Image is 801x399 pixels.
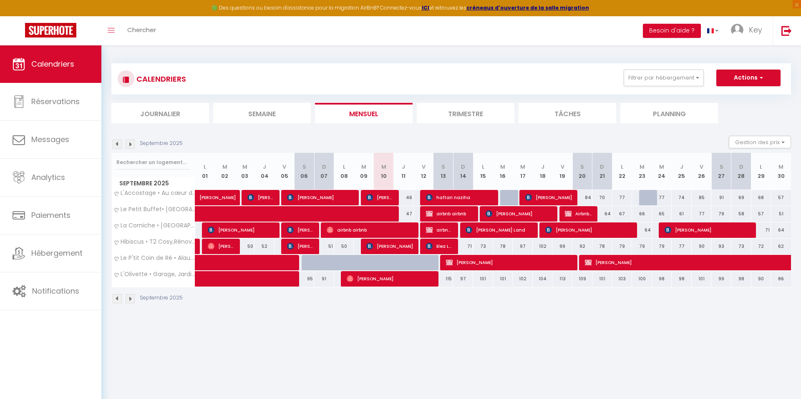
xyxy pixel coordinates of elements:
[672,239,692,254] div: 77
[643,24,701,38] button: Besoin d'aide ?
[140,294,183,302] p: Septembre 2025
[422,4,429,11] a: ICI
[295,271,315,287] div: 95
[31,172,65,182] span: Analytics
[692,153,712,190] th: 26
[453,271,473,287] div: 97
[778,163,783,171] abbr: M
[334,153,354,190] th: 08
[692,239,712,254] div: 90
[612,153,632,190] th: 22
[513,271,533,287] div: 102
[441,163,445,171] abbr: S
[519,103,616,123] li: Tâches
[113,222,196,229] span: ღ La Corniche • [GEOGRAPHIC_DATA], [GEOGRAPHIC_DATA] et vue mer
[32,286,79,296] span: Notifications
[347,271,433,287] span: [PERSON_NAME]
[572,153,592,190] th: 20
[572,239,592,254] div: 92
[592,239,612,254] div: 78
[31,210,71,220] span: Paiements
[113,239,196,245] span: ღ Hibiscus • T2 Cosy,Rénové & Parking
[692,271,712,287] div: 101
[213,103,311,123] li: Semaine
[652,190,672,205] div: 77
[592,153,612,190] th: 21
[781,25,792,36] img: logout
[366,190,393,205] span: [PERSON_NAME]
[731,206,751,222] div: 58
[659,163,664,171] abbr: M
[692,206,712,222] div: 77
[426,222,453,238] span: airbnb airbnb
[466,4,589,11] strong: créneaux d'ouverture de la salle migration
[760,163,762,171] abbr: L
[680,163,683,171] abbr: J
[493,239,513,254] div: 78
[113,206,196,212] span: ღ Le Petit Buffet• [GEOGRAPHIC_DATA]
[426,190,493,205] span: haftari naziha
[612,271,632,287] div: 103
[716,70,781,86] button: Actions
[711,153,731,190] th: 27
[374,153,394,190] th: 10
[751,222,771,238] div: 71
[533,271,553,287] div: 104
[422,163,426,171] abbr: V
[121,16,162,45] a: Chercher
[652,153,672,190] th: 24
[621,163,623,171] abbr: L
[665,222,751,238] span: [PERSON_NAME]
[624,70,704,86] button: Filtrer par hébergement
[632,206,652,222] div: 66
[31,248,83,258] span: Hébergement
[700,163,703,171] abbr: V
[354,153,374,190] th: 09
[672,206,692,222] div: 61
[314,153,334,190] th: 07
[493,271,513,287] div: 101
[652,271,672,287] div: 98
[235,153,255,190] th: 03
[513,239,533,254] div: 97
[112,177,195,190] span: Septembre 2025
[771,271,791,287] div: 86
[500,163,505,171] abbr: M
[486,206,552,222] span: [PERSON_NAME]
[552,153,572,190] th: 19
[711,190,731,205] div: 91
[731,153,751,190] th: 28
[195,190,215,206] a: [PERSON_NAME]
[222,163,227,171] abbr: M
[612,239,632,254] div: 79
[195,153,215,190] th: 01
[473,239,493,254] div: 73
[343,163,345,171] abbr: L
[208,238,234,254] span: [PERSON_NAME]
[632,153,652,190] th: 23
[612,190,632,205] div: 77
[242,163,247,171] abbr: M
[751,206,771,222] div: 57
[413,153,433,190] th: 12
[204,163,206,171] abbr: L
[25,23,76,37] img: Super Booking
[433,271,453,287] div: 115
[215,153,235,190] th: 02
[199,185,238,201] span: [PERSON_NAME]
[513,153,533,190] th: 17
[482,163,484,171] abbr: L
[592,190,612,205] div: 70
[672,190,692,205] div: 74
[771,153,791,190] th: 30
[113,190,196,196] span: ღ L'Accostage • Au cœur du vieux port et du centre
[612,206,632,222] div: 67
[632,271,652,287] div: 100
[417,103,514,123] li: Trimestre
[771,222,791,238] div: 64
[322,163,326,171] abbr: D
[263,163,266,171] abbr: J
[731,190,751,205] div: 69
[113,271,196,277] span: ღ L'Olivette • Garage, Jardin, [GEOGRAPHIC_DATA]-ville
